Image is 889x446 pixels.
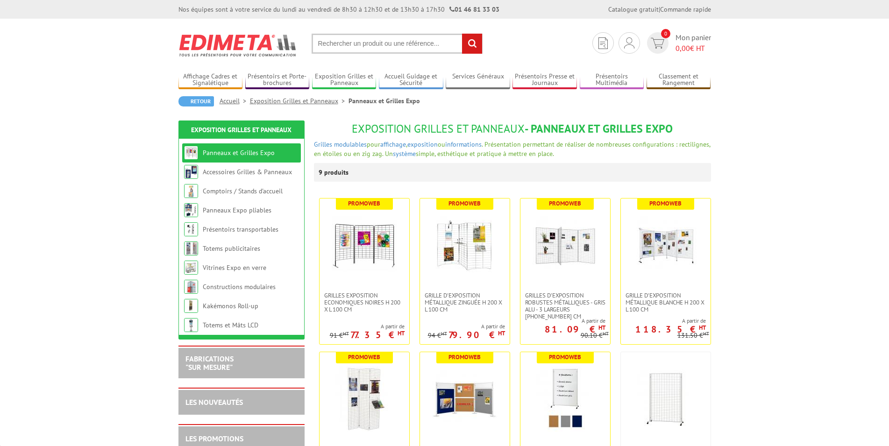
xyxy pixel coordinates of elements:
input: Rechercher un produit ou une référence... [312,34,483,54]
span: Grilles Exposition Economiques Noires H 200 x L 100 cm [324,292,405,313]
span: A partir de [330,323,405,330]
b: Promoweb [348,199,380,207]
img: devis rapide [624,37,634,49]
li: Panneaux et Grilles Expo [348,96,420,106]
b: Promoweb [649,199,682,207]
img: Présentoirs transportables [184,222,198,236]
a: Présentoirs transportables [203,225,278,234]
img: Panneaux Exposition Grilles mobiles sur roulettes - gris clair [633,366,698,432]
span: 0 [661,29,670,38]
a: Catalogue gratuit [608,5,659,14]
img: Panneaux et Grilles Expo [184,146,198,160]
a: Accessoires Grilles & Panneaux [203,168,292,176]
a: Panneaux et Grilles Expo [203,149,275,157]
span: pour , ou . Présentation permettant de réaliser de nombreuses configurations : rectilignes, en ét... [314,140,710,158]
img: Totems publicitaires [184,241,198,255]
a: système [393,149,416,158]
p: 118.35 € [635,326,706,332]
img: Panneaux Expo pliables [184,203,198,217]
a: Panneaux Expo pliables [203,206,271,214]
span: A partir de [428,323,505,330]
a: Présentoirs Presse et Journaux [512,72,577,88]
sup: HT [598,324,605,332]
b: Promoweb [549,353,581,361]
strong: 01 46 81 33 03 [449,5,499,14]
a: Grilles d'exposition robustes métalliques - gris alu - 3 largeurs [PHONE_NUMBER] cm [520,292,610,320]
a: Grilles [314,140,332,149]
sup: HT [603,330,609,337]
a: Commande rapide [660,5,711,14]
p: 90.10 € [581,332,609,339]
a: exposition [407,140,438,149]
img: Grille d'exposition métallique blanche H 200 x L 100 cm [633,212,698,278]
img: Kakémonos Roll-up [184,299,198,313]
a: Constructions modulaires [203,283,276,291]
h1: - Panneaux et Grilles Expo [314,123,711,135]
img: Grilles Exposition Economiques Noires H 200 x L 100 cm [332,212,397,278]
a: Présentoirs Multimédia [580,72,644,88]
sup: HT [398,329,405,337]
div: Nos équipes sont à votre service du lundi au vendredi de 8h30 à 12h30 et de 13h30 à 17h30 [178,5,499,14]
b: Promoweb [448,199,481,207]
input: rechercher [462,34,482,54]
span: A partir de [621,317,706,325]
a: Grille d'exposition métallique blanche H 200 x L 100 cm [621,292,711,313]
a: Comptoirs / Stands d'accueil [203,187,283,195]
a: Totems publicitaires [203,244,260,253]
img: Grille d'exposition métallique Zinguée H 200 x L 100 cm [432,212,498,278]
img: Panneaux & Grilles modulables - liège, feutrine grise ou bleue, blanc laqué ou gris alu [432,366,498,432]
span: € HT [676,43,711,54]
img: devis rapide [598,37,608,49]
a: Exposition Grilles et Panneaux [191,126,292,134]
img: Grilles d'exposition robustes métalliques - gris alu - 3 largeurs 70-100-120 cm [533,212,598,278]
span: Exposition Grilles et Panneaux [352,121,525,136]
img: Comptoirs / Stands d'accueil [184,184,198,198]
span: 0,00 [676,43,690,53]
a: Exposition Grilles et Panneaux [250,97,348,105]
a: Affichage Cadres et Signalétique [178,72,243,88]
p: 79.90 € [448,332,505,338]
img: Vitrines Expo en verre [184,261,198,275]
a: Présentoirs et Porte-brochures [245,72,310,88]
a: Classement et Rangement [647,72,711,88]
p: 91 € [330,332,349,339]
div: | [608,5,711,14]
span: Grilles d'exposition robustes métalliques - gris alu - 3 largeurs [PHONE_NUMBER] cm [525,292,605,320]
a: LES PROMOTIONS [185,434,243,443]
sup: HT [498,329,505,337]
p: 81.09 € [545,326,605,332]
a: Vitrines Expo en verre [203,263,266,272]
img: Constructions modulaires [184,280,198,294]
b: Promoweb [549,199,581,207]
sup: HT [343,330,349,337]
p: 9 produits [319,163,354,182]
a: LES NOUVEAUTÉS [185,397,243,407]
p: 131.50 € [677,332,709,339]
a: devis rapide 0 Mon panier 0,00€ HT [645,32,711,54]
img: Totems et Mâts LCD [184,318,198,332]
a: Accueil Guidage et Sécurité [379,72,443,88]
img: Accessoires Grilles & Panneaux [184,165,198,179]
sup: HT [441,330,447,337]
a: Grilles Exposition Economiques Noires H 200 x L 100 cm [320,292,409,313]
a: modulables [334,140,367,149]
span: Grille d'exposition métallique Zinguée H 200 x L 100 cm [425,292,505,313]
span: Grille d'exposition métallique blanche H 200 x L 100 cm [626,292,706,313]
span: A partir de [520,317,605,325]
img: Edimeta [178,28,298,63]
a: Accueil [220,97,250,105]
a: informations [445,140,482,149]
a: Kakémonos Roll-up [203,302,258,310]
img: Grille d'exposition économique blanche, fixation murale, paravent ou sur pied [332,366,397,432]
img: Panneaux Affichage et Ecriture Mobiles - finitions liège punaisable, feutrine gris clair ou bleue... [533,366,598,432]
span: Mon panier [676,32,711,54]
a: Services Généraux [446,72,510,88]
sup: HT [699,324,706,332]
a: Grille d'exposition métallique Zinguée H 200 x L 100 cm [420,292,510,313]
b: Promoweb [348,353,380,361]
a: FABRICATIONS"Sur Mesure" [185,354,234,372]
a: affichage [380,140,406,149]
p: 77.35 € [350,332,405,338]
b: Promoweb [448,353,481,361]
a: Exposition Grilles et Panneaux [312,72,377,88]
